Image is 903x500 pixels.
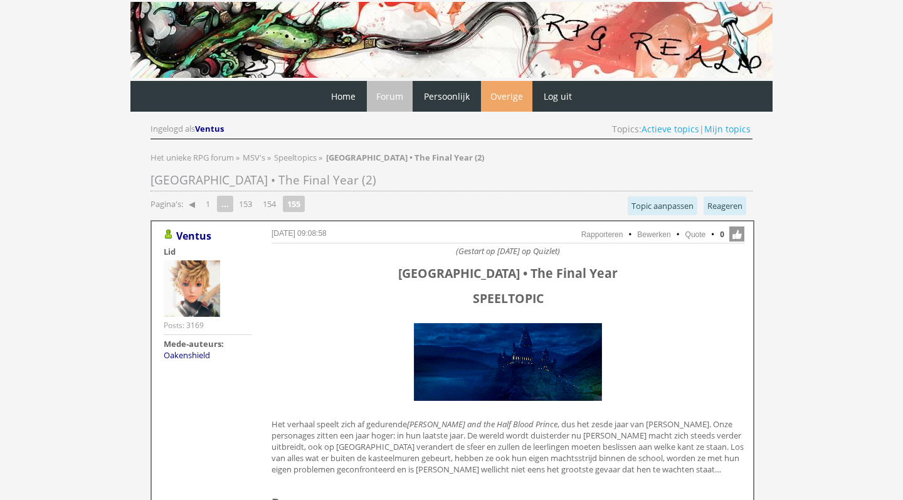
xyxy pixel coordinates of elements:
[720,229,724,240] span: 0
[234,195,257,213] a: 153
[164,230,174,240] img: Gebruiker is online
[176,229,211,243] a: Ventus
[243,152,265,163] span: MSV's
[398,265,618,307] span: [GEOGRAPHIC_DATA] • The Final Year SPEELTOPIC
[319,152,322,163] span: »
[704,196,746,215] a: Reageren
[201,195,215,213] a: 1
[272,229,327,238] a: [DATE] 09:08:58
[195,123,224,134] span: Ventus
[581,230,623,239] a: Rapporteren
[150,198,183,210] span: Pagina's:
[628,196,697,215] a: Topic aanpassen
[150,152,234,163] span: Het unieke RPG forum
[407,418,557,430] i: [PERSON_NAME] and the Half Blood Prince
[642,123,699,135] a: Actieve topics
[164,320,204,331] div: Posts: 3169
[184,195,200,213] a: ◀
[150,172,376,188] span: [GEOGRAPHIC_DATA] • The Final Year (2)
[164,338,224,349] strong: Mede-auteurs:
[481,81,532,112] a: Overige
[685,230,706,239] a: Quote
[267,152,271,163] span: »
[243,152,267,163] a: MSV's
[283,196,305,212] strong: 155
[258,195,281,213] a: 154
[322,81,365,112] a: Home
[164,260,220,317] img: Ventus
[534,81,581,112] a: Log uit
[326,152,484,163] strong: [GEOGRAPHIC_DATA] • The Final Year (2)
[456,245,560,257] i: (Gestart op [DATE] op Quizlet)
[704,123,751,135] a: Mijn topics
[367,81,413,112] a: Forum
[217,196,233,212] span: ...
[150,152,236,163] a: Het unieke RPG forum
[415,81,479,112] a: Persoonlijk
[637,230,670,239] a: Bewerken
[411,320,605,404] img: giphy.gif
[164,349,210,361] a: Oakenshield
[274,152,319,163] a: Speeltopics
[195,123,226,134] a: Ventus
[612,123,751,135] span: Topics: |
[164,246,251,257] div: Lid
[130,2,773,78] img: RPG Realm - Banner
[150,123,226,135] div: Ingelogd als
[236,152,240,163] span: »
[274,152,317,163] span: Speeltopics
